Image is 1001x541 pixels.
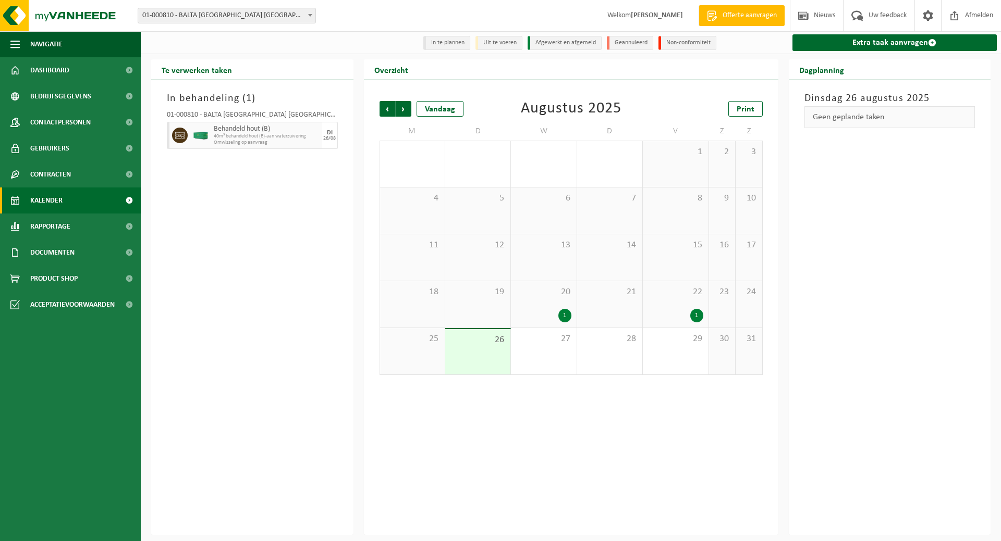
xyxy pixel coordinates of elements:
[214,140,320,146] span: Omwisseling op aanvraag
[728,101,763,117] a: Print
[643,122,709,141] td: V
[741,333,756,345] span: 31
[385,286,440,298] span: 18
[658,36,716,50] li: Non-conformiteit
[741,240,756,251] span: 17
[516,333,571,345] span: 27
[582,240,637,251] span: 14
[582,333,637,345] span: 28
[385,240,440,251] span: 11
[648,240,703,251] span: 15
[364,59,419,80] h2: Overzicht
[396,101,411,117] span: Volgende
[30,57,69,83] span: Dashboard
[450,240,505,251] span: 12
[450,286,505,298] span: 19
[511,122,577,141] td: W
[699,5,785,26] a: Offerte aanvragen
[30,109,91,135] span: Contactpersonen
[648,146,703,158] span: 1
[582,193,637,204] span: 7
[30,213,70,240] span: Rapportage
[30,187,63,213] span: Kalender
[577,122,643,141] td: D
[417,101,463,117] div: Vandaag
[327,130,333,136] div: DI
[521,101,621,117] div: Augustus 2025
[648,286,703,298] span: 22
[709,122,736,141] td: Z
[741,146,756,158] span: 3
[167,111,338,122] div: 01-000810 - BALTA [GEOGRAPHIC_DATA] [GEOGRAPHIC_DATA] - [GEOGRAPHIC_DATA]
[30,83,91,109] span: Bedrijfsgegevens
[323,136,336,141] div: 26/08
[30,31,63,57] span: Navigatie
[385,193,440,204] span: 4
[475,36,522,50] li: Uit te voeren
[516,193,571,204] span: 6
[138,8,315,23] span: 01-000810 - BALTA OUDENAARDE NV - OUDENAARDE
[648,193,703,204] span: 8
[445,122,511,141] td: D
[380,122,445,141] td: M
[741,193,756,204] span: 10
[214,125,320,133] span: Behandeld hout (B)
[30,161,71,187] span: Contracten
[528,36,602,50] li: Afgewerkt en afgemeld
[720,10,779,21] span: Offerte aanvragen
[714,333,730,345] span: 30
[5,518,174,541] iframe: chat widget
[450,193,505,204] span: 5
[423,36,470,50] li: In te plannen
[648,333,703,345] span: 29
[631,11,683,19] strong: [PERSON_NAME]
[516,240,571,251] span: 13
[385,333,440,345] span: 25
[151,59,242,80] h2: Te verwerken taken
[30,240,75,266] span: Documenten
[582,286,637,298] span: 21
[690,309,703,322] div: 1
[30,135,69,161] span: Gebruikers
[246,93,252,104] span: 1
[736,122,762,141] td: Z
[607,36,653,50] li: Geannuleerd
[516,286,571,298] span: 20
[804,106,975,128] div: Geen geplande taken
[214,133,320,140] span: 40m³ behandeld hout (B)-aan waterzuivering
[714,286,730,298] span: 23
[450,334,505,346] span: 26
[737,105,754,114] span: Print
[789,59,854,80] h2: Dagplanning
[30,292,115,318] span: Acceptatievoorwaarden
[138,8,316,23] span: 01-000810 - BALTA OUDENAARDE NV - OUDENAARDE
[792,34,997,51] a: Extra taak aanvragen
[558,309,571,322] div: 1
[30,266,78,292] span: Product Shop
[380,101,395,117] span: Vorige
[804,91,975,106] h3: Dinsdag 26 augustus 2025
[714,193,730,204] span: 9
[714,146,730,158] span: 2
[193,132,209,140] img: HK-XC-40-GN-00
[167,91,338,106] h3: In behandeling ( )
[741,286,756,298] span: 24
[714,240,730,251] span: 16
